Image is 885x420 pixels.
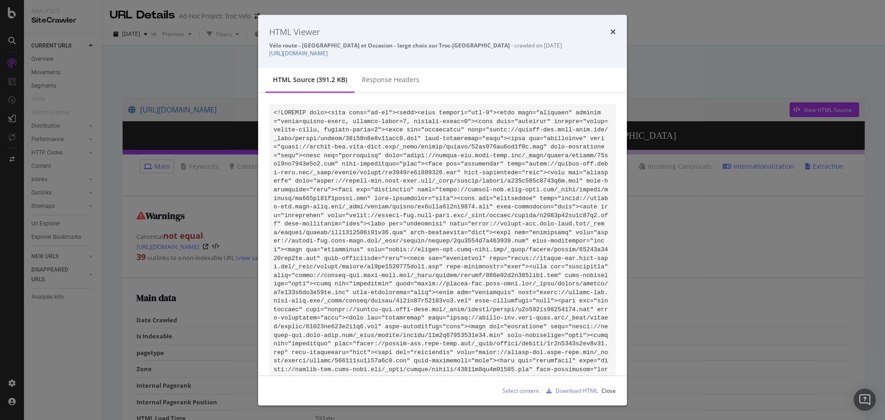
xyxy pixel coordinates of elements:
div: Response Headers [362,75,419,84]
div: Close [602,386,616,394]
div: modal [258,15,627,405]
strong: Vélo route - [GEOGRAPHIC_DATA] et Occasion - large choix sur Troc-[GEOGRAPHIC_DATA] [269,41,510,49]
div: Open Intercom Messenger [854,389,876,411]
div: times [610,26,616,38]
button: Close [602,383,616,398]
div: - crawled on [DATE] [269,41,616,49]
div: Download HTML [555,386,598,394]
a: [URL][DOMAIN_NAME] [269,49,328,57]
button: Select content [495,383,539,398]
div: HTML source (391.2 KB) [273,75,347,84]
div: HTML Viewer [269,26,320,38]
button: Download HTML [543,383,598,398]
div: Select content [502,386,539,394]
